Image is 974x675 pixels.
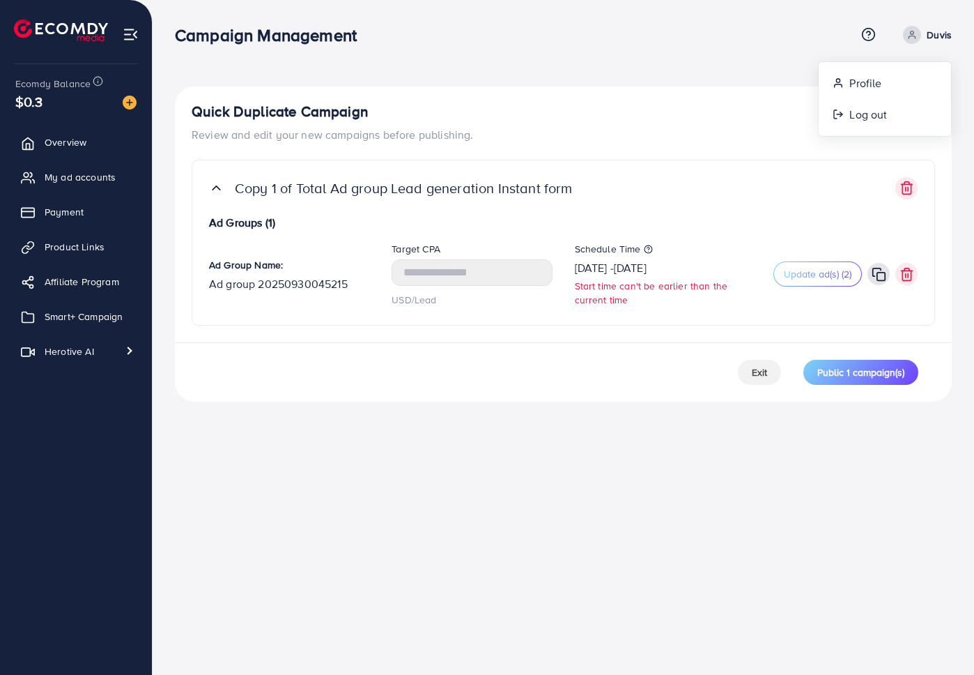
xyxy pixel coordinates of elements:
img: menu [123,26,139,43]
span: Exit [752,365,767,379]
button: Update ad(s) (2) [773,261,862,287]
p: USD/Lead [392,291,552,308]
p: Duvis [927,26,952,43]
img: image [123,96,137,109]
p: Copy 1 of Total Ad group Lead generation Instant form [235,180,572,197]
span: [DATE] [614,260,647,275]
span: Payment [45,205,84,219]
img: logo [14,20,108,41]
p: Review and edit your new campaigns before publishing. [192,126,473,143]
small: Start time can't be earlier than the current time [575,279,735,307]
label: Schedule Time [575,242,735,256]
span: Product Links [45,240,105,254]
span: Public 1 campaign(s) [817,365,904,379]
label: Ad Group Name: [209,258,283,272]
a: Smart+ Campaign [10,303,141,331]
span: Herotive AI [45,344,94,358]
a: Overview [10,128,141,156]
span: My ad accounts [45,170,116,184]
a: Payment [10,198,141,226]
a: My ad accounts [10,163,141,191]
h6: Ad Groups (1) [209,216,918,229]
span: Ecomdy Balance [15,77,91,91]
iframe: Chat [915,612,964,665]
button: Public 1 campaign(s) [803,360,918,385]
span: Log out [849,106,887,123]
ul: Duvis [818,61,952,137]
p: Ad group 20250930045215 [209,275,348,292]
a: Product Links [10,233,141,261]
h3: Campaign Management [175,25,368,45]
span: Smart+ Campaign [45,310,123,324]
span: Profile [849,75,881,91]
a: Duvis [897,26,952,44]
a: Affiliate Program [10,268,141,296]
label: Target CPA [392,242,440,256]
p: [DATE] - [575,259,647,276]
span: Update ad(s) (2) [784,267,851,281]
a: Herotive AI [10,337,141,365]
span: Affiliate Program [45,275,119,289]
span: Overview [45,135,86,149]
h4: Quick Duplicate Campaign [192,103,473,121]
span: $0.3 [15,91,43,112]
button: Exit [738,360,781,385]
